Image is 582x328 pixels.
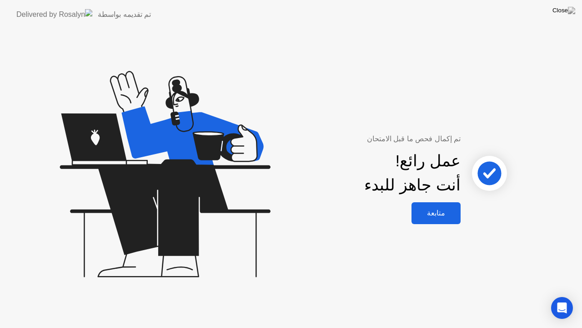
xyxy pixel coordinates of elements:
[551,297,573,319] div: Open Intercom Messenger
[414,209,458,217] div: متابعة
[411,202,461,224] button: متابعة
[273,133,461,144] div: تم إكمال فحص ما قبل الامتحان
[552,7,575,14] img: Close
[364,149,461,197] div: عمل رائع! أنت جاهز للبدء
[98,9,151,20] div: تم تقديمه بواسطة
[16,9,92,20] img: Delivered by Rosalyn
